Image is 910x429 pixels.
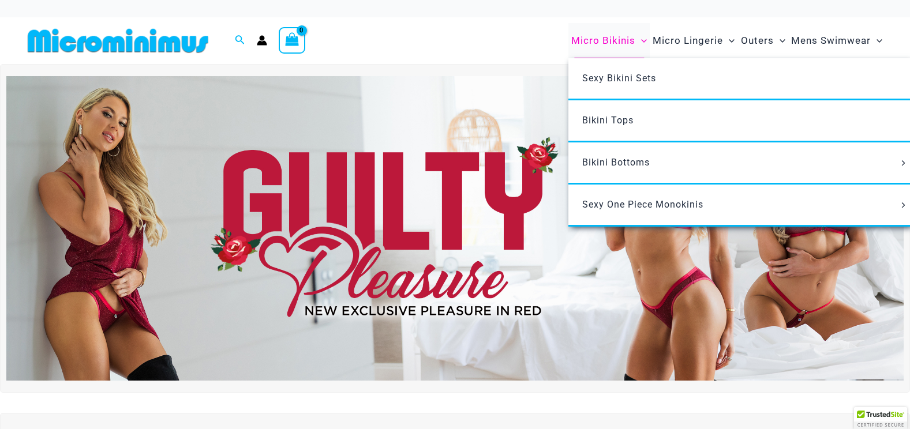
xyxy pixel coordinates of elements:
span: Sexy Bikini Sets [582,73,656,84]
a: Micro LingerieMenu ToggleMenu Toggle [650,23,737,58]
a: View Shopping Cart, empty [279,27,305,54]
span: Outers [741,26,774,55]
span: Mens Swimwear [791,26,871,55]
span: Menu Toggle [897,160,910,166]
a: Search icon link [235,33,245,48]
img: MM SHOP LOGO FLAT [23,28,213,54]
a: Micro BikinisMenu ToggleMenu Toggle [568,23,650,58]
span: Menu Toggle [871,26,882,55]
a: OutersMenu ToggleMenu Toggle [738,23,788,58]
a: Mens SwimwearMenu ToggleMenu Toggle [788,23,885,58]
span: Bikini Bottoms [582,157,650,168]
span: Micro Bikinis [571,26,635,55]
a: Account icon link [257,35,267,46]
nav: Site Navigation [567,21,887,60]
img: Guilty Pleasures Red Lingerie [6,76,904,381]
div: TrustedSite Certified [854,407,907,429]
span: Micro Lingerie [653,26,723,55]
span: Sexy One Piece Monokinis [582,199,703,210]
span: Menu Toggle [774,26,785,55]
span: Menu Toggle [635,26,647,55]
span: Bikini Tops [582,115,634,126]
span: Menu Toggle [897,202,910,208]
span: Menu Toggle [723,26,735,55]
